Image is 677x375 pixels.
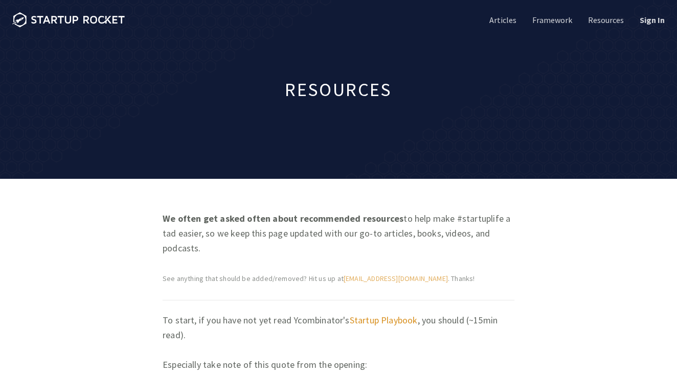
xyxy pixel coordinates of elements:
[163,211,514,255] p: to help make #startuplife a tad easier, so we keep this page updated with our go-to articles, boo...
[487,14,516,26] a: Articles
[586,14,624,26] a: Resources
[163,313,514,342] p: To start, if you have not yet read Ycombinator's , you should (~15min read).
[163,213,403,224] strong: We often get asked often about recommended resources
[344,274,448,283] a: [EMAIL_ADDRESS][DOMAIN_NAME]
[163,357,514,372] p: Especially take note of this quote from the opening:
[638,14,665,26] a: Sign In
[350,314,418,326] a: Startup Playbook
[530,14,572,26] a: Framework
[163,273,475,285] small: See anything that should be added/removed? Hit us up at . Thanks!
